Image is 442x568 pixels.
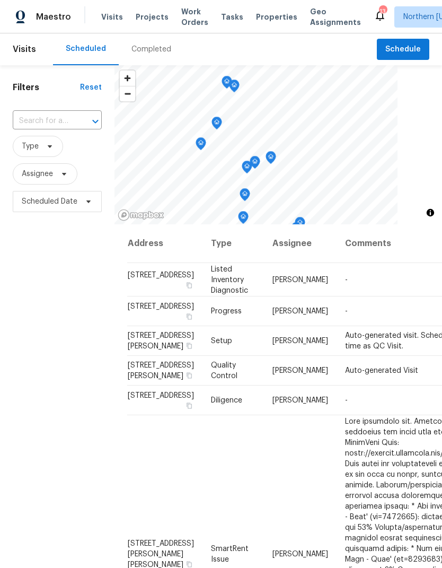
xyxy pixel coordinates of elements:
span: [STREET_ADDRESS] [128,392,194,399]
canvas: Map [114,65,397,224]
div: Map marker [240,188,250,205]
span: Auto-generated Visit [345,367,418,374]
button: Zoom in [120,71,135,86]
span: - [345,308,348,315]
span: Visits [101,12,123,22]
span: [STREET_ADDRESS] [128,271,194,278]
span: Progress [211,308,242,315]
div: Map marker [295,217,305,233]
span: Type [22,141,39,152]
button: Toggle attribution [424,206,437,219]
span: Quality Control [211,362,237,380]
span: SmartRent Issue [211,545,249,563]
span: [PERSON_NAME] [272,397,328,404]
div: Map marker [211,117,222,133]
span: Tasks [221,13,243,21]
div: Map marker [250,156,260,172]
button: Schedule [377,39,429,60]
button: Copy Address [184,401,194,410]
button: Copy Address [184,341,194,351]
div: Map marker [238,211,249,228]
th: Assignee [264,224,337,263]
span: Projects [136,12,169,22]
div: Map marker [229,80,240,96]
span: [STREET_ADDRESS][PERSON_NAME] [128,332,194,350]
div: 13 [379,6,386,17]
span: - [345,397,348,404]
h1: Filters [13,82,80,93]
div: Reset [80,82,102,93]
span: Assignee [22,169,53,179]
div: Completed [131,44,171,55]
div: Map marker [196,137,206,154]
span: Visits [13,38,36,61]
button: Copy Address [184,312,194,321]
span: Schedule [385,43,421,56]
span: [PERSON_NAME] [272,337,328,345]
div: Map marker [242,161,252,177]
span: Listed Inventory Diagnostic [211,265,248,294]
span: Toggle attribution [427,207,434,219]
span: Geo Assignments [310,6,361,28]
th: Type [202,224,264,263]
button: Zoom out [120,86,135,101]
span: Diligence [211,397,242,404]
span: [PERSON_NAME] [272,308,328,315]
span: [PERSON_NAME] [272,550,328,557]
span: [STREET_ADDRESS][PERSON_NAME][PERSON_NAME] [128,539,194,568]
button: Open [88,114,103,129]
span: - [345,276,348,283]
button: Copy Address [184,371,194,380]
div: Scheduled [66,43,106,54]
span: [STREET_ADDRESS][PERSON_NAME] [128,362,194,380]
span: Setup [211,337,232,345]
div: Map marker [266,151,276,168]
span: [PERSON_NAME] [272,276,328,283]
span: Properties [256,12,297,22]
a: Mapbox homepage [118,209,164,221]
div: Map marker [222,76,232,92]
span: Work Orders [181,6,208,28]
th: Address [127,224,202,263]
div: Map marker [291,222,302,239]
span: [PERSON_NAME] [272,367,328,374]
span: Scheduled Date [22,196,77,207]
button: Copy Address [184,280,194,290]
span: [STREET_ADDRESS] [128,303,194,310]
input: Search for an address... [13,113,72,129]
span: Maestro [36,12,71,22]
